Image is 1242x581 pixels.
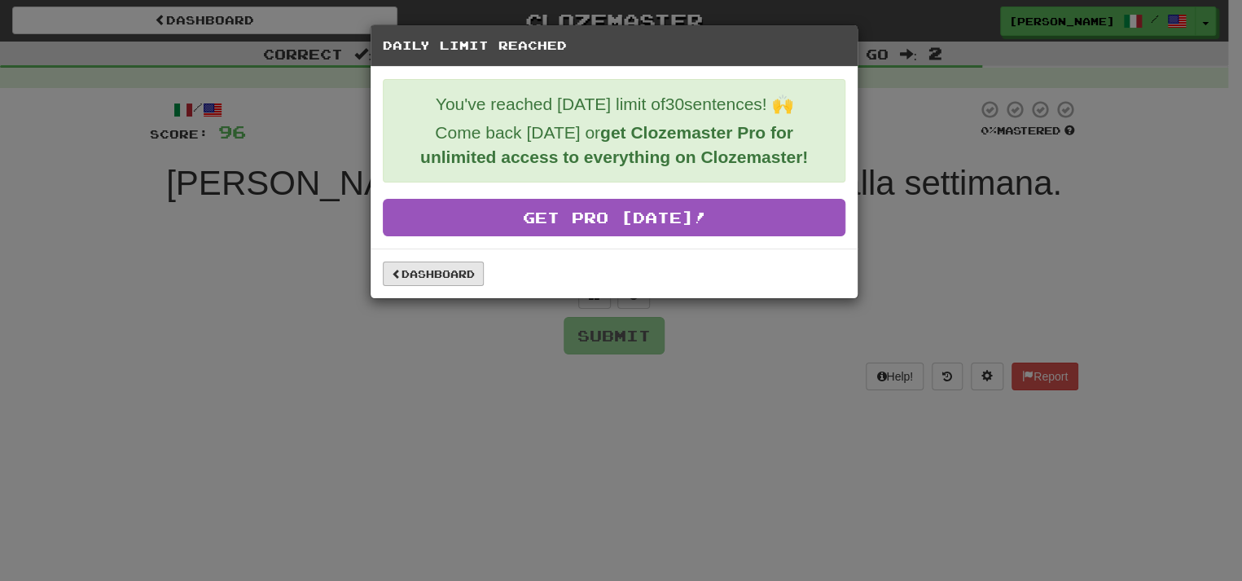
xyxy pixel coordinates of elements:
[383,262,484,286] a: Dashboard
[396,92,832,117] p: You've reached [DATE] limit of 30 sentences! 🙌
[383,199,845,236] a: Get Pro [DATE]!
[420,123,808,166] strong: get Clozemaster Pro for unlimited access to everything on Clozemaster!
[383,37,845,54] h5: Daily Limit Reached
[396,121,832,169] p: Come back [DATE] or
